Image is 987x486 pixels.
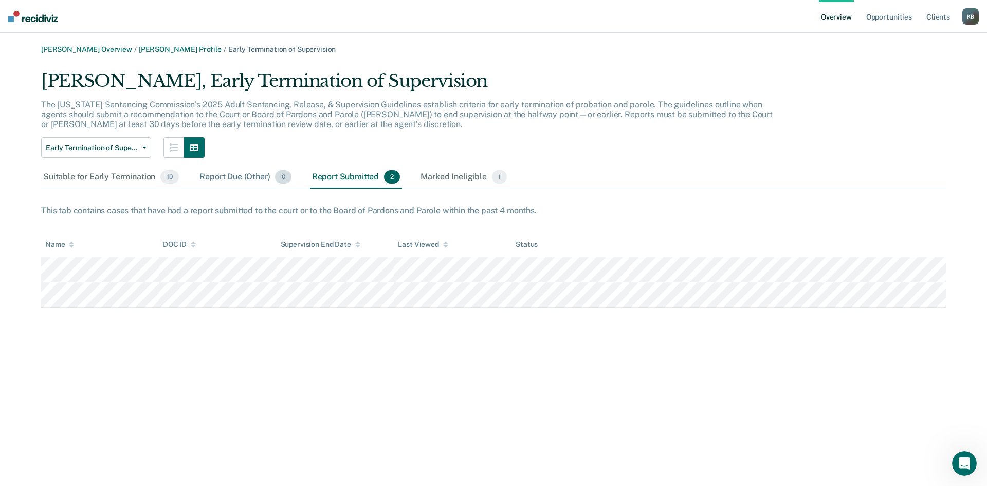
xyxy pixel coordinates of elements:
[163,240,196,249] div: DOC ID
[275,170,291,184] span: 0
[197,166,293,189] div: Report Due (Other)0
[160,170,179,184] span: 10
[962,8,979,25] div: K B
[516,240,538,249] div: Status
[41,206,946,215] div: This tab contains cases that have had a report submitted to the court or to the Board of Pardons ...
[228,45,336,53] span: Early Termination of Supervision
[310,166,403,189] div: Report Submitted2
[952,451,977,476] iframe: Intercom live chat
[45,240,74,249] div: Name
[962,8,979,25] button: KB
[139,45,222,53] a: [PERSON_NAME] Profile
[46,143,138,152] span: Early Termination of Supervision
[384,170,400,184] span: 2
[8,11,58,22] img: Recidiviz
[41,166,181,189] div: Suitable for Early Termination10
[41,137,151,158] button: Early Termination of Supervision
[41,45,132,53] a: [PERSON_NAME] Overview
[41,70,781,100] div: [PERSON_NAME], Early Termination of Supervision
[398,240,448,249] div: Last Viewed
[132,45,139,53] span: /
[41,100,773,129] p: The [US_STATE] Sentencing Commission’s 2025 Adult Sentencing, Release, & Supervision Guidelines e...
[418,166,509,189] div: Marked Ineligible1
[281,240,360,249] div: Supervision End Date
[222,45,228,53] span: /
[492,170,507,184] span: 1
